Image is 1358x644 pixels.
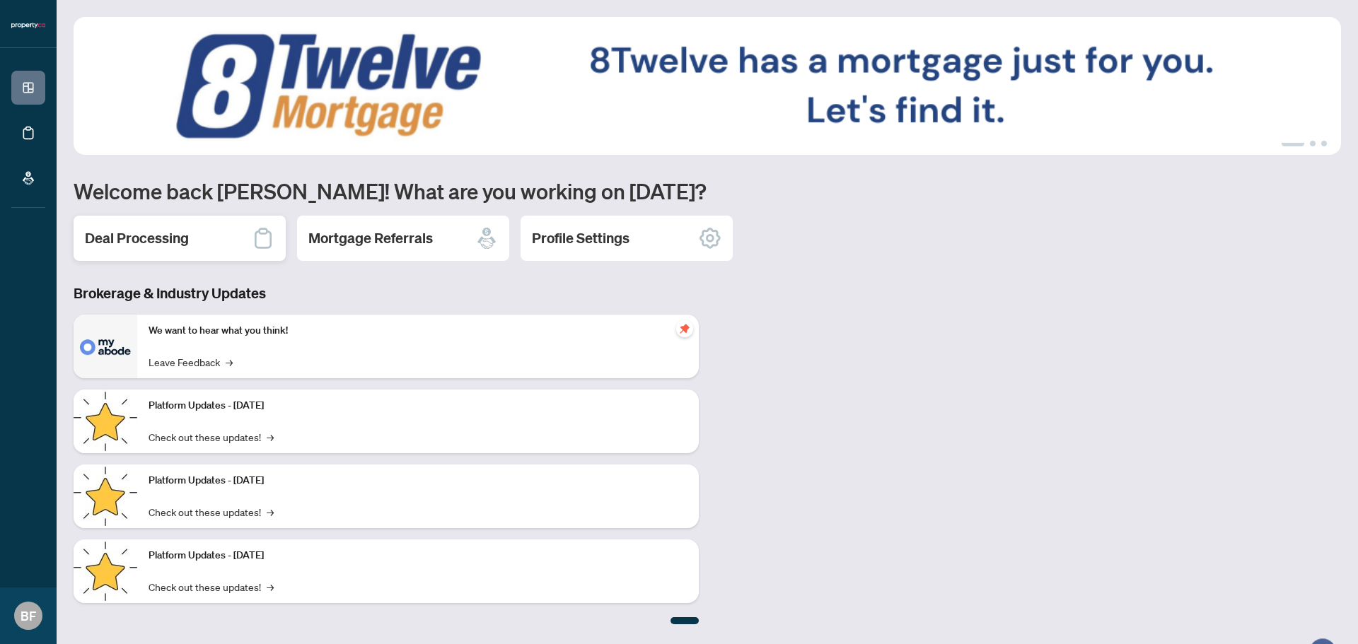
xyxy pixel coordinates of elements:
[74,539,137,603] img: Platform Updates - June 23, 2025
[11,21,45,30] img: logo
[149,398,687,414] p: Platform Updates - [DATE]
[74,17,1341,155] img: Slide 0
[149,323,687,339] p: We want to hear what you think!
[267,504,274,520] span: →
[21,606,36,626] span: BF
[267,579,274,595] span: →
[149,579,274,595] a: Check out these updates!→
[308,228,433,248] h2: Mortgage Referrals
[1310,141,1316,146] button: 2
[149,473,687,488] p: Platform Updates - [DATE]
[1282,141,1304,146] button: 1
[1301,595,1344,637] button: Open asap
[74,464,137,528] img: Platform Updates - July 8, 2025
[676,320,693,337] span: pushpin
[85,228,189,248] h2: Deal Processing
[74,177,1341,204] h1: Welcome back [PERSON_NAME]! What are you working on [DATE]?
[149,504,274,520] a: Check out these updates!→
[74,390,137,453] img: Platform Updates - July 21, 2025
[149,548,687,563] p: Platform Updates - [DATE]
[149,354,233,370] a: Leave Feedback→
[74,315,137,378] img: We want to hear what you think!
[1321,141,1327,146] button: 3
[149,429,274,445] a: Check out these updates!→
[532,228,629,248] h2: Profile Settings
[226,354,233,370] span: →
[267,429,274,445] span: →
[74,283,699,303] h3: Brokerage & Industry Updates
